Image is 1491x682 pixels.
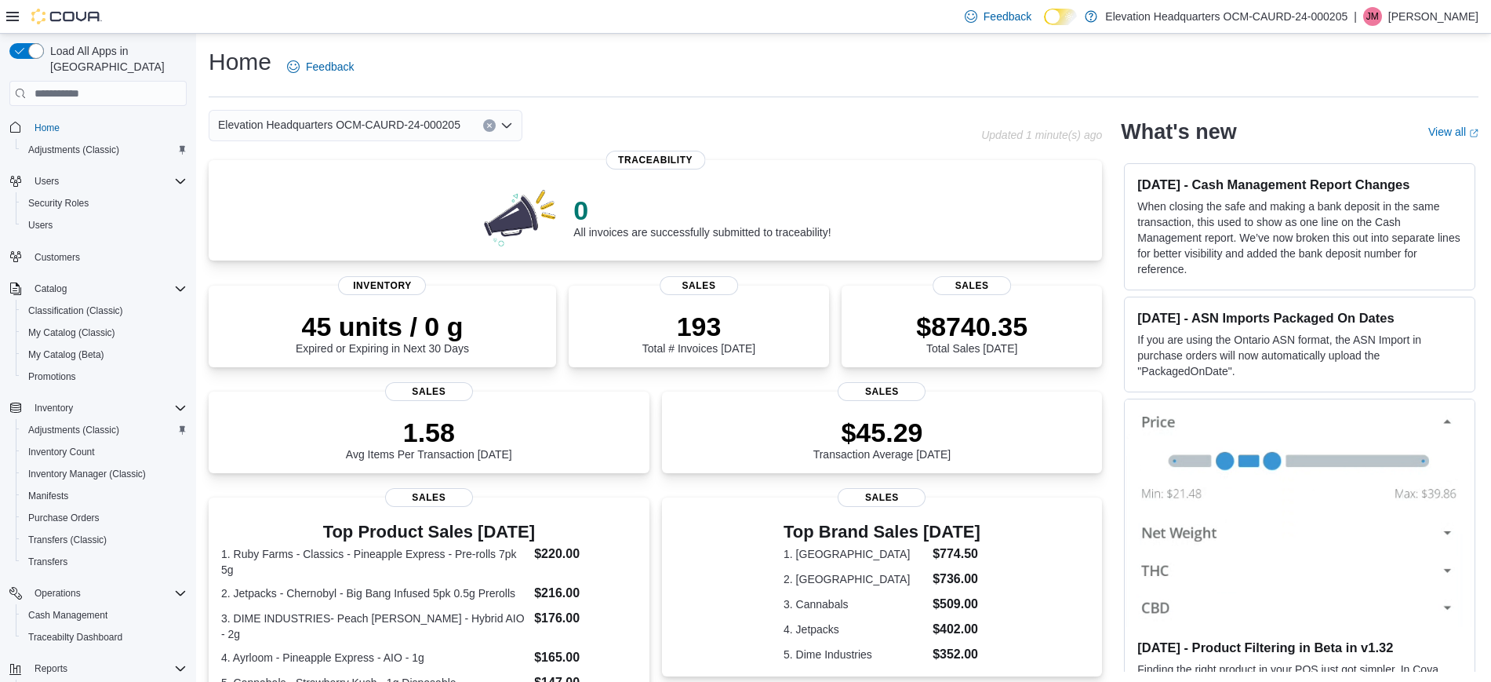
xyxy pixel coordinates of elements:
[573,195,831,226] p: 0
[22,465,152,483] a: Inventory Manager (Classic)
[22,606,114,625] a: Cash Management
[28,247,187,267] span: Customers
[22,367,82,386] a: Promotions
[35,175,59,188] span: Users
[534,584,636,603] dd: $216.00
[480,185,562,248] img: 0
[984,9,1031,24] span: Feedback
[209,46,271,78] h1: Home
[1137,177,1462,192] h3: [DATE] - Cash Management Report Changes
[28,512,100,524] span: Purchase Orders
[22,443,101,461] a: Inventory Count
[3,658,193,680] button: Reports
[221,523,637,542] h3: Top Product Sales [DATE]
[3,115,193,138] button: Home
[31,9,102,24] img: Cova
[1137,332,1462,379] p: If you are using the Ontario ASN format, the ASN Import in purchase orders will now automatically...
[16,485,193,507] button: Manifests
[28,424,119,436] span: Adjustments (Classic)
[306,59,354,75] span: Feedback
[660,276,738,295] span: Sales
[16,551,193,573] button: Transfers
[346,417,512,448] p: 1.58
[1137,640,1462,655] h3: [DATE] - Product Filtering in Beta in v1.32
[28,348,104,361] span: My Catalog (Beta)
[22,301,187,320] span: Classification (Classic)
[35,662,67,675] span: Reports
[916,311,1027,342] p: $8740.35
[16,344,193,366] button: My Catalog (Beta)
[22,443,187,461] span: Inventory Count
[281,51,360,82] a: Feedback
[483,119,496,132] button: Clear input
[28,584,87,603] button: Operations
[385,488,473,507] span: Sales
[1428,126,1478,138] a: View allExternal link
[35,402,73,414] span: Inventory
[642,311,755,342] p: 193
[35,122,60,134] span: Home
[1137,199,1462,277] p: When closing the safe and making a bank deposit in the same transaction, this used to show as one...
[1366,7,1379,26] span: JM
[385,382,473,401] span: Sales
[28,659,187,678] span: Reports
[22,509,106,527] a: Purchase Orders
[933,645,980,664] dd: $352.00
[16,441,193,463] button: Inventory Count
[28,326,115,339] span: My Catalog (Classic)
[35,283,67,295] span: Catalog
[16,463,193,485] button: Inventory Manager (Classic)
[35,251,80,264] span: Customers
[22,487,187,505] span: Manifests
[3,397,193,419] button: Inventory
[16,322,193,344] button: My Catalog (Classic)
[28,248,86,267] a: Customers
[16,626,193,648] button: Traceabilty Dashboard
[28,172,65,191] button: Users
[16,300,193,322] button: Classification (Classic)
[16,192,193,214] button: Security Roles
[22,140,125,159] a: Adjustments (Classic)
[16,419,193,441] button: Adjustments (Classic)
[1105,7,1347,26] p: Elevation Headquarters OCM-CAURD-24-000205
[338,276,426,295] span: Inventory
[916,311,1027,355] div: Total Sales [DATE]
[1388,7,1478,26] p: [PERSON_NAME]
[784,622,926,637] dt: 4. Jetpacks
[16,507,193,529] button: Purchase Orders
[22,323,122,342] a: My Catalog (Classic)
[784,571,926,587] dt: 2. [GEOGRAPHIC_DATA]
[3,246,193,268] button: Customers
[28,399,79,418] button: Inventory
[16,529,193,551] button: Transfers (Classic)
[22,487,75,505] a: Manifests
[22,323,187,342] span: My Catalog (Classic)
[221,611,528,642] dt: 3. DIME INDUSTRIES- Peach [PERSON_NAME] - Hybrid AIO - 2g
[28,117,187,137] span: Home
[958,1,1038,32] a: Feedback
[784,523,980,542] h3: Top Brand Sales [DATE]
[296,311,469,355] div: Expired or Expiring in Next 30 Days
[784,546,926,562] dt: 1. [GEOGRAPHIC_DATA]
[28,584,187,603] span: Operations
[22,531,187,549] span: Transfers (Classic)
[1363,7,1382,26] div: Jhon Moncada
[44,43,187,75] span: Load All Apps in [GEOGRAPHIC_DATA]
[22,509,187,527] span: Purchase Orders
[500,119,513,132] button: Open list of options
[22,216,59,235] a: Users
[218,115,460,134] span: Elevation Headquarters OCM-CAURD-24-000205
[22,465,187,483] span: Inventory Manager (Classic)
[933,595,980,614] dd: $509.00
[22,345,187,364] span: My Catalog (Beta)
[28,446,95,458] span: Inventory Count
[22,628,129,647] a: Traceabilty Dashboard
[3,582,193,604] button: Operations
[28,305,123,317] span: Classification (Classic)
[22,628,187,647] span: Traceabilty Dashboard
[784,647,926,662] dt: 5. Dime Industries
[573,195,831,239] div: All invoices are successfully submitted to traceability!
[22,531,113,549] a: Transfers (Classic)
[221,650,528,666] dt: 4. Ayrloom - Pineapple Express - AIO - 1g
[296,311,469,342] p: 45 units / 0 g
